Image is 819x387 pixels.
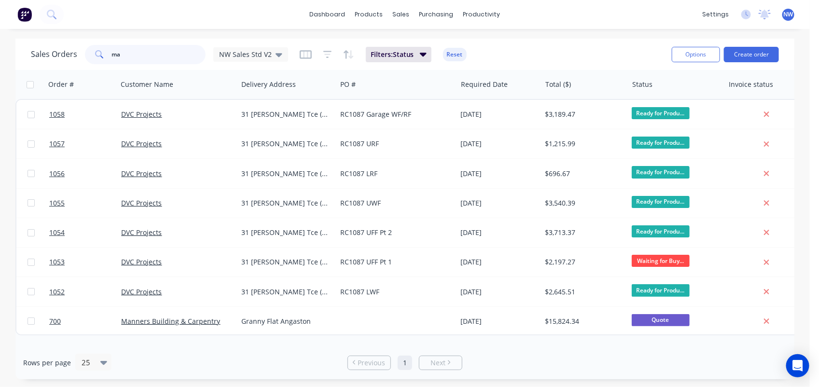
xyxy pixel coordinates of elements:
div: 31 [PERSON_NAME] Tce ([GEOGRAPHIC_DATA] [241,110,328,119]
div: purchasing [415,7,458,22]
div: RC1087 URF [340,139,447,149]
a: 1053 [49,248,121,276]
div: Required Date [461,80,508,89]
div: RC1087 Garage WF/RF [340,110,447,119]
button: Filters:Status [366,47,431,62]
span: Waiting for Buy... [632,255,690,267]
a: 1058 [49,100,121,129]
div: $3,189.47 [545,110,620,119]
span: 700 [49,317,61,326]
input: Search... [112,45,206,64]
span: Next [430,358,445,368]
span: 1054 [49,228,65,237]
span: 1052 [49,287,65,297]
div: Status [632,80,652,89]
div: [DATE] [460,228,537,237]
div: [DATE] [460,198,537,208]
span: Ready for Produ... [632,166,690,178]
span: Ready for Produ... [632,107,690,119]
a: DVC Projects [121,110,162,119]
div: productivity [458,7,505,22]
div: 31 [PERSON_NAME] Tce ([GEOGRAPHIC_DATA] [241,198,328,208]
div: settings [697,7,734,22]
div: Invoice status [729,80,773,89]
div: Delivery Address [241,80,296,89]
span: 1055 [49,198,65,208]
a: 1054 [49,218,121,247]
div: 31 [PERSON_NAME] Tce ([GEOGRAPHIC_DATA] [241,228,328,237]
div: $15,824.34 [545,317,620,326]
div: [DATE] [460,139,537,149]
div: Order # [48,80,74,89]
div: [DATE] [460,317,537,326]
button: Options [672,47,720,62]
span: Previous [358,358,386,368]
a: DVC Projects [121,139,162,148]
a: 1057 [49,129,121,158]
a: Next page [419,358,462,368]
div: [DATE] [460,169,537,179]
a: Previous page [348,358,390,368]
h1: Sales Orders [31,50,77,59]
a: 1052 [49,277,121,306]
a: DVC Projects [121,169,162,178]
button: Reset [443,48,467,61]
span: 1056 [49,169,65,179]
span: 1058 [49,110,65,119]
div: RC1087 UFF Pt 1 [340,257,447,267]
div: sales [388,7,415,22]
a: 1056 [49,159,121,188]
span: Ready for Produ... [632,284,690,296]
div: 31 [PERSON_NAME] Tce ([GEOGRAPHIC_DATA] [241,139,328,149]
div: $1,215.99 [545,139,620,149]
a: Page 1 is your current page [398,356,412,370]
a: DVC Projects [121,287,162,296]
div: [DATE] [460,110,537,119]
div: PO # [340,80,356,89]
div: [DATE] [460,287,537,297]
div: $2,645.51 [545,287,620,297]
span: 1057 [49,139,65,149]
a: Manners Building & Carpentry [121,317,220,326]
span: Quote [632,314,690,326]
div: 31 [PERSON_NAME] Tce ([GEOGRAPHIC_DATA] [241,169,328,179]
div: [DATE] [460,257,537,267]
span: Ready for Produ... [632,225,690,237]
a: DVC Projects [121,228,162,237]
span: Rows per page [23,358,71,368]
span: Ready for Produ... [632,196,690,208]
div: $3,713.37 [545,228,620,237]
a: 700 [49,307,121,336]
ul: Pagination [344,356,466,370]
div: RC1087 LRF [340,169,447,179]
div: 31 [PERSON_NAME] Tce ([GEOGRAPHIC_DATA] [241,287,328,297]
div: $2,197.27 [545,257,620,267]
span: 1053 [49,257,65,267]
span: NW Sales Std V2 [219,49,272,59]
div: $3,540.39 [545,198,620,208]
a: 1055 [49,189,121,218]
div: Total ($) [545,80,571,89]
div: RC1087 LWF [340,287,447,297]
img: Factory [17,7,32,22]
div: Customer Name [121,80,173,89]
div: RC1087 UFF Pt 2 [340,228,447,237]
div: $696.67 [545,169,620,179]
button: Create order [724,47,779,62]
a: DVC Projects [121,198,162,207]
span: NW [784,10,793,19]
div: 31 [PERSON_NAME] Tce ([GEOGRAPHIC_DATA] [241,257,328,267]
a: dashboard [305,7,350,22]
div: Open Intercom Messenger [786,354,809,377]
span: Filters: Status [371,50,414,59]
div: products [350,7,388,22]
a: DVC Projects [121,257,162,266]
span: Ready for Produ... [632,137,690,149]
div: RC1087 UWF [340,198,447,208]
div: Granny Flat Angaston [241,317,328,326]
